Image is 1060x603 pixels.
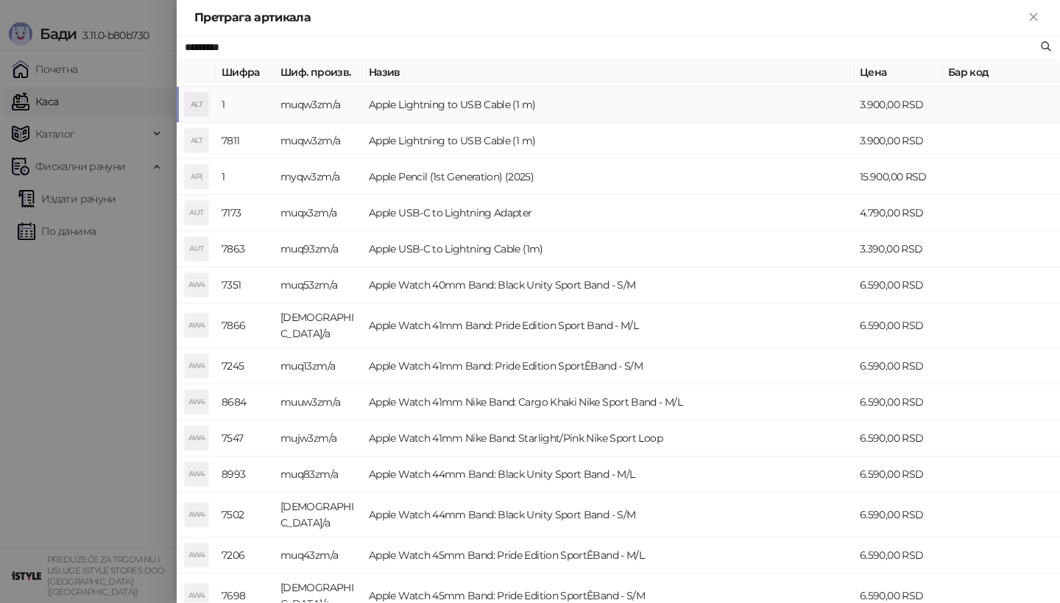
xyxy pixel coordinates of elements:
td: Apple Lightning to USB Cable (1 m) [363,123,854,159]
div: ALT [185,93,208,116]
td: muqw3zm/a [275,123,363,159]
td: Apple Watch 41mm Band: Pride Edition Sport Band - M/L [363,303,854,348]
td: 8993 [216,456,275,493]
div: AW4 [185,462,208,486]
td: [DEMOGRAPHIC_DATA]/a [275,303,363,348]
div: AW4 [185,390,208,414]
td: mujw3zm/a [275,420,363,456]
td: 6.590,00 RSD [854,420,942,456]
td: Apple Watch 40mm Band: Black Unity Sport Band - S/M [363,267,854,303]
td: muq53zm/a [275,267,363,303]
td: 3.390,00 RSD [854,231,942,267]
td: Apple Watch 41mm Band: Pride Edition SportÊBand - S/M [363,348,854,384]
td: 6.590,00 RSD [854,267,942,303]
div: AW4 [185,314,208,337]
td: 6.590,00 RSD [854,537,942,574]
td: 3.900,00 RSD [854,87,942,123]
td: 7173 [216,195,275,231]
th: Шиф. произв. [275,58,363,87]
td: muuw3zm/a [275,384,363,420]
td: [DEMOGRAPHIC_DATA]/a [275,493,363,537]
td: muq13zm/a [275,348,363,384]
div: Претрага артикала [194,9,1025,27]
div: AUT [185,201,208,225]
td: 7245 [216,348,275,384]
td: Apple USB-C to Lightning Adapter [363,195,854,231]
div: AW4 [185,273,208,297]
div: AW4 [185,503,208,526]
td: 6.590,00 RSD [854,348,942,384]
td: 7863 [216,231,275,267]
td: Apple Watch 41mm Nike Band: Starlight/Pink Nike Sport Loop [363,420,854,456]
th: Шифра [216,58,275,87]
td: Apple Pencil (1st Generation) (2025) [363,159,854,195]
td: muqw3zm/a [275,87,363,123]
td: 7811 [216,123,275,159]
td: Apple Watch 45mm Band: Pride Edition SportÊBand - M/L [363,537,854,574]
td: muq93zm/a [275,231,363,267]
td: Apple Lightning to USB Cable (1 m) [363,87,854,123]
div: AW4 [185,354,208,378]
td: 8684 [216,384,275,420]
td: 6.590,00 RSD [854,303,942,348]
th: Цена [854,58,942,87]
button: Close [1025,9,1042,27]
td: 15.900,00 RSD [854,159,942,195]
div: AW4 [185,543,208,567]
td: muqx3zm/a [275,195,363,231]
div: ALT [185,129,208,152]
td: 7502 [216,493,275,537]
td: Apple Watch 44mm Band: Black Unity Sport Band - S/M [363,493,854,537]
td: 7206 [216,537,275,574]
td: 4.790,00 RSD [854,195,942,231]
td: 7866 [216,303,275,348]
td: myqw3zm/a [275,159,363,195]
div: AW4 [185,426,208,450]
td: 3.900,00 RSD [854,123,942,159]
td: 1 [216,159,275,195]
th: Бар код [942,58,1060,87]
td: 1 [216,87,275,123]
td: 6.590,00 RSD [854,384,942,420]
div: AUT [185,237,208,261]
td: 7351 [216,267,275,303]
td: Apple USB-C to Lightning Cable (1m) [363,231,854,267]
td: muq43zm/a [275,537,363,574]
td: 6.590,00 RSD [854,456,942,493]
td: Apple Watch 41mm Nike Band: Cargo Khaki Nike Sport Band - M/L [363,384,854,420]
th: Назив [363,58,854,87]
div: AP( [185,165,208,188]
td: 7547 [216,420,275,456]
td: muq83zm/a [275,456,363,493]
td: 6.590,00 RSD [854,493,942,537]
td: Apple Watch 44mm Band: Black Unity Sport Band - M/L [363,456,854,493]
